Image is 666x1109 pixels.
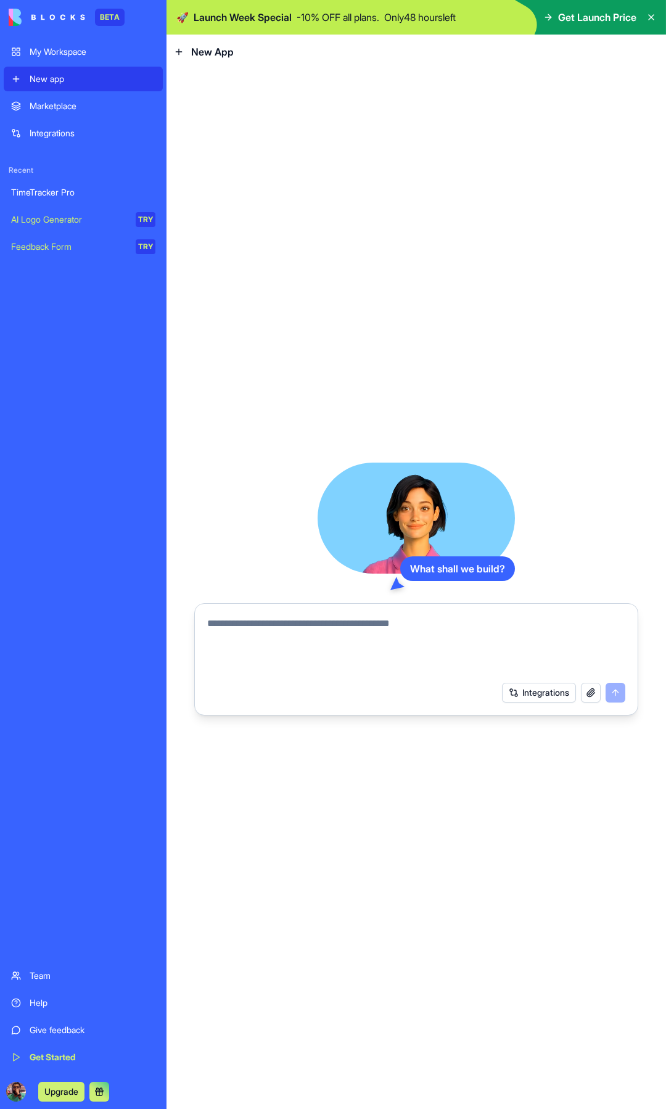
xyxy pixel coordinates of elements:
span: New App [191,44,234,59]
a: Help [4,991,163,1015]
div: TRY [136,212,155,227]
a: Integrations [4,121,163,146]
p: - 10 % OFF all plans. [297,10,379,25]
a: Upgrade [38,1085,84,1097]
a: Get Started [4,1045,163,1070]
span: 🚀 [176,10,189,25]
div: What shall we build? [400,556,515,581]
div: TimeTracker Pro [11,186,155,199]
div: Marketplace [30,100,155,112]
div: AI Logo Generator [11,213,127,226]
div: Help [30,997,155,1009]
div: Get Started [30,1051,155,1063]
a: New app [4,67,163,91]
span: Launch Week Special [194,10,292,25]
a: Team [4,963,163,988]
div: TRY [136,239,155,254]
a: BETA [9,9,125,26]
a: AI Logo GeneratorTRY [4,207,163,232]
a: Marketplace [4,94,163,118]
span: Recent [4,165,163,175]
div: Integrations [30,127,155,139]
span: Get Launch Price [558,10,636,25]
div: Feedback Form [11,241,127,253]
img: ACg8ocKqz2F6_g1Mt-ARgPt3FUfoIpRNGuAOHuVONStdA4D45MJdgqx1Kw=s96-c [6,1082,26,1102]
div: Give feedback [30,1024,155,1036]
div: My Workspace [30,46,155,58]
div: New app [30,73,155,85]
p: Only 48 hours left [384,10,456,25]
button: Integrations [502,683,576,703]
a: Feedback FormTRY [4,234,163,259]
button: Upgrade [38,1082,84,1102]
a: Give feedback [4,1018,163,1042]
a: My Workspace [4,39,163,64]
div: Team [30,970,155,982]
div: BETA [95,9,125,26]
a: TimeTracker Pro [4,180,163,205]
img: logo [9,9,85,26]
